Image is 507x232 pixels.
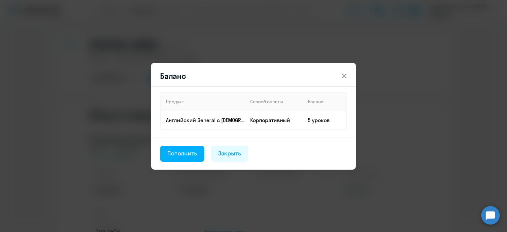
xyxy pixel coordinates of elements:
div: Закрыть [218,149,241,158]
th: Продукт [160,92,245,111]
th: Способ оплаты [245,92,303,111]
td: 5 уроков [303,111,347,129]
button: Пополнить [160,146,204,162]
td: Корпоративный [245,111,303,129]
div: Пополнить [167,149,197,158]
p: Английский General с [DEMOGRAPHIC_DATA] преподавателем [166,116,245,124]
button: Закрыть [211,146,249,162]
header: Баланс [151,71,356,81]
th: Баланс [303,92,347,111]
